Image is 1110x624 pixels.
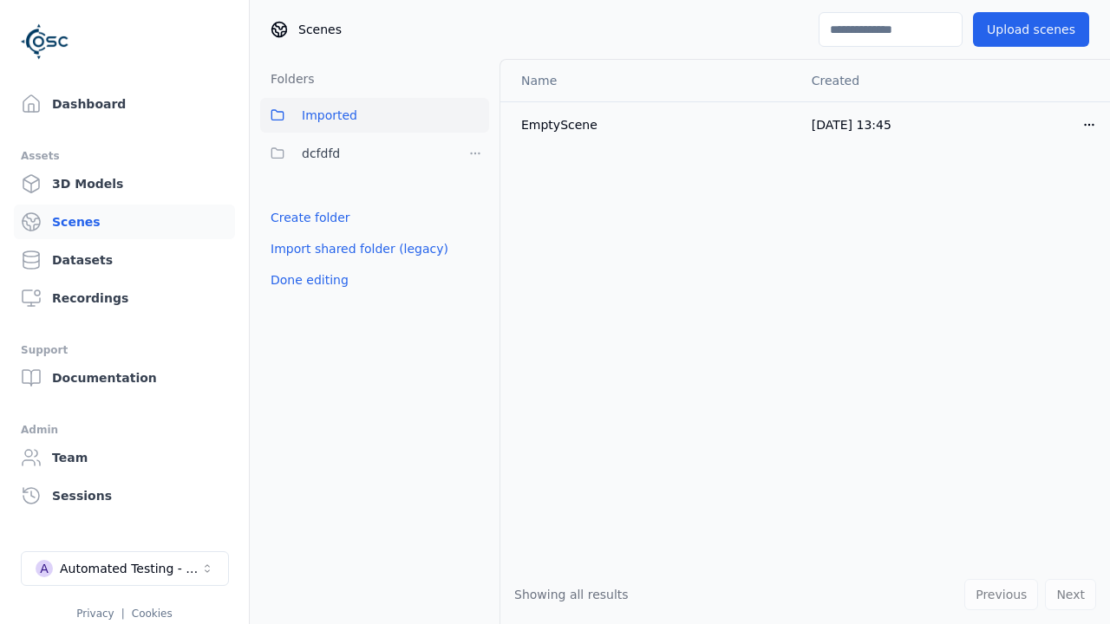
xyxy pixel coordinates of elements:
[76,608,114,620] a: Privacy
[260,264,359,296] button: Done editing
[21,419,228,440] div: Admin
[14,361,235,395] a: Documentation
[260,98,489,133] button: Imported
[36,560,53,577] div: A
[302,143,340,164] span: dcfdfd
[132,608,173,620] a: Cookies
[260,70,315,88] h3: Folders
[21,340,228,361] div: Support
[298,21,342,38] span: Scenes
[14,166,235,201] a: 3D Models
[260,202,361,233] button: Create folder
[14,243,235,277] a: Datasets
[521,116,784,133] div: EmptyScene
[60,560,200,577] div: Automated Testing - Playwright
[14,478,235,513] a: Sessions
[14,87,235,121] a: Dashboard
[798,60,1068,101] th: Created
[14,205,235,239] a: Scenes
[500,60,798,101] th: Name
[260,233,459,264] button: Import shared folder (legacy)
[812,118,891,132] span: [DATE] 13:45
[973,12,1089,47] button: Upload scenes
[21,146,228,166] div: Assets
[271,240,448,257] a: Import shared folder (legacy)
[302,105,357,126] span: Imported
[260,136,451,171] button: dcfdfd
[514,588,629,601] span: Showing all results
[121,608,125,620] span: |
[271,209,350,226] a: Create folder
[14,281,235,315] a: Recordings
[14,440,235,475] a: Team
[21,17,69,66] img: Logo
[21,551,229,586] button: Select a workspace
